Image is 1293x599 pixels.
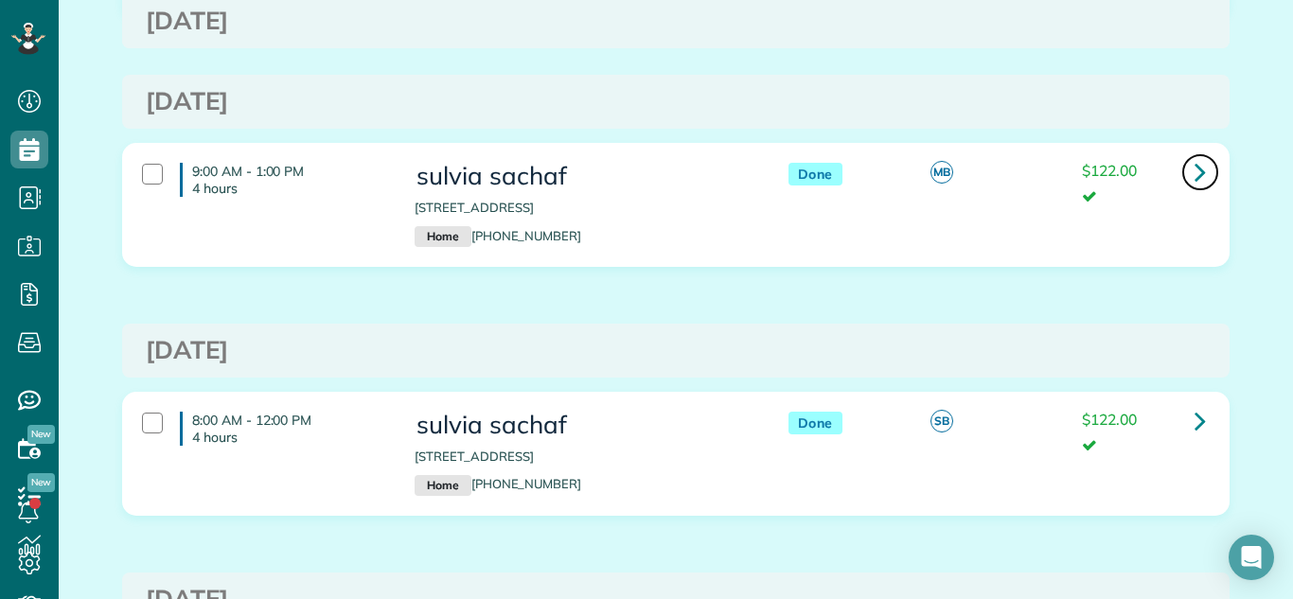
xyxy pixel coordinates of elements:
h3: sulvia sachaf [415,163,750,190]
h3: [DATE] [146,337,1206,364]
h4: 9:00 AM - 1:00 PM [180,163,386,197]
p: [STREET_ADDRESS] [415,448,750,466]
span: New [27,473,55,492]
a: Home[PHONE_NUMBER] [415,228,581,243]
span: SB [930,410,953,432]
div: Open Intercom Messenger [1229,535,1274,580]
p: 4 hours [192,180,386,197]
a: Home[PHONE_NUMBER] [415,476,581,491]
p: [STREET_ADDRESS] [415,199,750,217]
small: Home [415,475,470,496]
h3: sulvia sachaf [415,412,750,439]
small: Home [415,226,470,247]
h4: 8:00 AM - 12:00 PM [180,412,386,446]
p: 4 hours [192,429,386,446]
h3: [DATE] [146,88,1206,115]
span: Done [788,412,842,435]
span: $122.00 [1082,161,1137,180]
span: $122.00 [1082,410,1137,429]
span: Done [788,163,842,186]
span: New [27,425,55,444]
h3: [DATE] [146,8,1206,35]
span: MB [930,161,953,184]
